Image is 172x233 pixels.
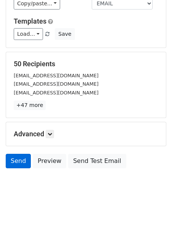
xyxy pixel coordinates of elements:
iframe: Chat Widget [134,196,172,233]
small: [EMAIL_ADDRESS][DOMAIN_NAME] [14,90,99,96]
a: Preview [33,154,66,168]
a: Send [6,154,31,168]
a: Send Test Email [68,154,126,168]
a: Templates [14,17,46,25]
h5: Advanced [14,130,158,138]
a: +47 more [14,101,46,110]
button: Save [55,28,75,40]
small: [EMAIL_ADDRESS][DOMAIN_NAME] [14,73,99,78]
a: Load... [14,28,43,40]
small: [EMAIL_ADDRESS][DOMAIN_NAME] [14,81,99,87]
h5: 50 Recipients [14,60,158,68]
